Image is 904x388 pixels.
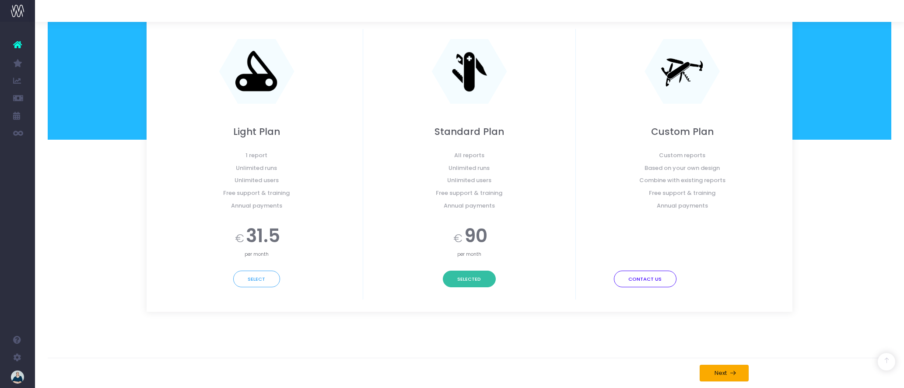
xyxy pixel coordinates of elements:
span: Combine with existing reports [582,174,782,187]
span: Annual payments [157,200,356,212]
span: 90 [464,222,487,250]
img: knife-complex.png [660,50,704,94]
span: Next [711,370,727,377]
img: knife-std.png [447,50,491,94]
span: Unlimited users [157,174,356,187]
button: Selected [443,271,496,287]
span: Free support & training [582,187,782,200]
span: Custom reports [582,149,782,162]
h2: Standard Plan [370,126,569,138]
span: Annual payments [582,200,782,212]
span: Unlimited users [370,174,569,187]
span: Free support & training [370,187,569,200]
span: per month [457,251,481,257]
button: Select [233,271,280,287]
span: 1 report [157,149,356,162]
button: Contact Us [614,271,676,287]
span: Annual payments [370,200,569,212]
button: Next [700,365,749,381]
img: knife-simple.png [235,50,278,94]
span: € [235,230,244,247]
span: Unlimited runs [370,162,569,175]
span: 31.5 [246,222,280,250]
span: € [453,230,463,247]
h2: Light Plan [157,126,356,138]
span: All reports [370,149,569,162]
span: Based on your own design [582,162,782,175]
h2: Custom Plan [582,126,782,138]
span: Free support & training [157,187,356,200]
img: images/default_profile_image.png [11,370,24,384]
span: per month [245,251,269,257]
span: Unlimited runs [157,162,356,175]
